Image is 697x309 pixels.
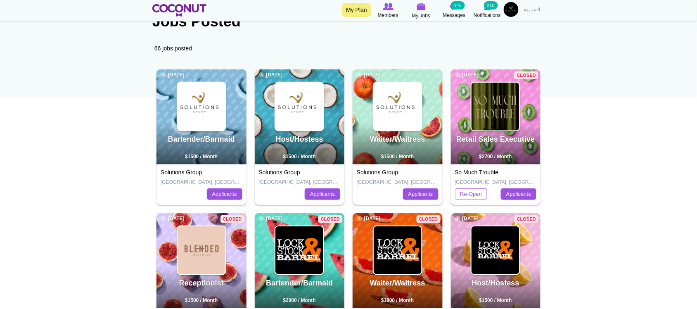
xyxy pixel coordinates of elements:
[305,188,340,200] a: Applicants
[161,169,202,176] a: Solutions Group
[357,179,439,186] p: [GEOGRAPHIC_DATA], [GEOGRAPHIC_DATA]
[455,188,488,200] a: Re-Open
[152,13,545,30] h1: Jobs Posted
[455,169,499,176] a: So Much Trouble
[443,11,466,19] span: Messages
[152,4,206,17] img: Home
[179,279,224,287] a: Receptionist
[342,3,371,17] a: My Plan
[185,297,218,303] span: $1500 / Month
[207,188,242,200] a: Applicants
[456,135,535,143] a: Retail Sales Executive
[403,188,439,200] a: Applicants
[259,215,283,222] span: [DATE]
[259,71,283,78] span: [DATE]
[514,215,538,223] span: Closed
[417,3,426,10] img: My Jobs
[357,215,381,222] span: [DATE]
[450,3,458,10] img: Messages
[484,3,491,10] img: Notifications
[276,135,323,143] a: Host/Hostess
[283,154,316,159] span: $1500 / Month
[357,169,398,176] a: Solutions Group
[455,215,479,222] span: [DATE]
[168,135,235,143] a: Bartender/Barmaid
[501,188,536,200] a: Applicants
[161,179,242,186] p: [GEOGRAPHIC_DATA], [GEOGRAPHIC_DATA]
[220,215,244,223] span: Closed
[405,2,438,20] a: My Jobs My Jobs
[438,2,471,19] a: Messages Messages 146
[318,215,342,223] span: Closed
[283,297,316,303] span: $2000 / Month
[357,71,381,78] span: [DATE]
[472,279,519,287] a: Host/Hostess
[383,3,394,10] img: Browse Members
[412,12,431,20] span: My Jobs
[259,179,341,186] p: [GEOGRAPHIC_DATA], [GEOGRAPHIC_DATA]
[161,71,185,78] span: [DATE]
[455,179,537,186] p: [GEOGRAPHIC_DATA], [GEOGRAPHIC_DATA]
[381,154,414,159] span: $1500 / Month
[372,2,405,19] a: Browse Members Members
[479,297,512,303] span: $1500 / Month
[520,2,545,19] a: العربية
[484,1,498,10] small: 210
[161,215,185,222] span: [DATE]
[259,169,300,176] a: Solutions Group
[417,215,441,223] span: Closed
[370,279,425,287] a: Waiter/Waitress
[514,71,538,79] span: Closed
[266,279,333,287] a: Bartender/Barmaid
[474,11,500,19] span: Notifications
[471,2,504,19] a: Notifications Notifications 210
[381,297,414,303] span: $1800 / Month
[185,154,218,159] span: $1500 / Month
[455,71,479,78] span: [DATE]
[479,154,512,159] span: $2700 / Month
[370,135,425,143] a: Waiter/Waitress
[378,11,398,19] span: Members
[451,1,465,10] small: 146
[152,38,545,59] div: 66 jobs posted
